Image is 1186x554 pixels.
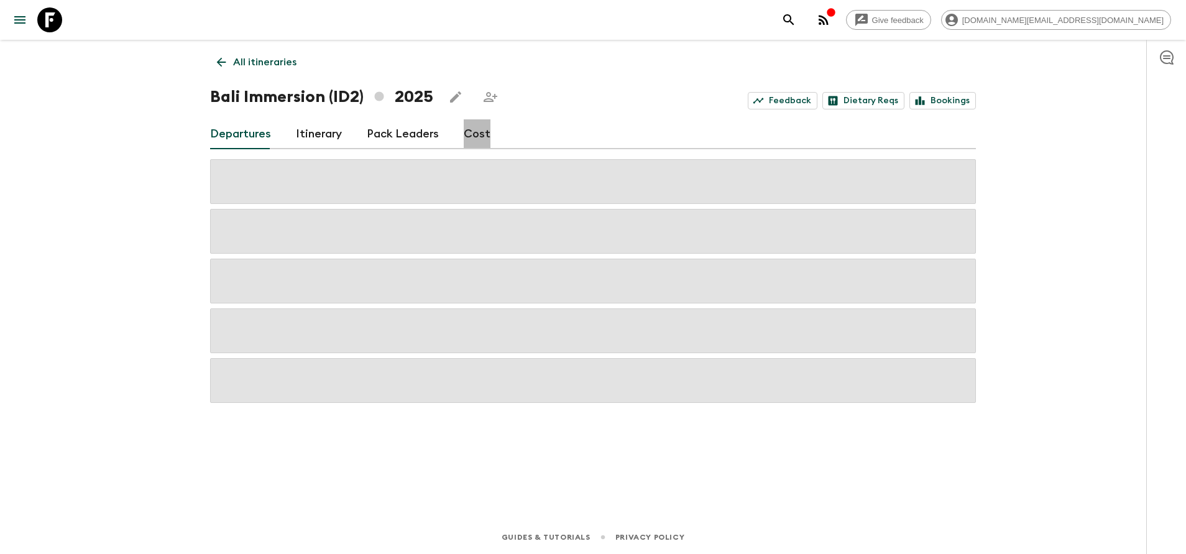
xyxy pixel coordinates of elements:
[210,50,303,75] a: All itineraries
[865,16,931,25] span: Give feedback
[443,85,468,109] button: Edit this itinerary
[210,119,271,149] a: Departures
[615,530,684,544] a: Privacy Policy
[776,7,801,32] button: search adventures
[296,119,342,149] a: Itinerary
[502,530,591,544] a: Guides & Tutorials
[955,16,1170,25] span: [DOMAIN_NAME][EMAIL_ADDRESS][DOMAIN_NAME]
[846,10,931,30] a: Give feedback
[822,92,904,109] a: Dietary Reqs
[909,92,976,109] a: Bookings
[210,85,433,109] h1: Bali Immersion (ID2) 2025
[367,119,439,149] a: Pack Leaders
[464,119,490,149] a: Cost
[748,92,817,109] a: Feedback
[478,85,503,109] span: Share this itinerary
[7,7,32,32] button: menu
[233,55,296,70] p: All itineraries
[941,10,1171,30] div: [DOMAIN_NAME][EMAIL_ADDRESS][DOMAIN_NAME]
